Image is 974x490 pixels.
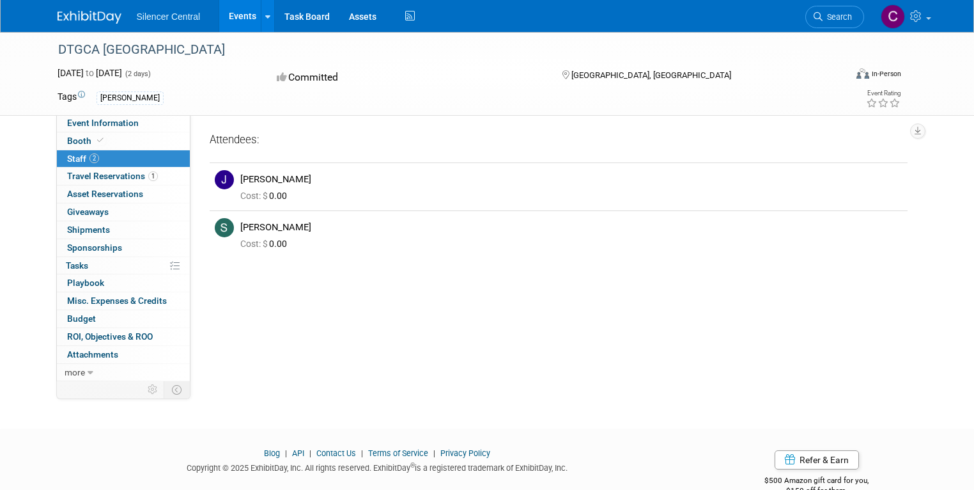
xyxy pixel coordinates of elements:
[240,191,292,201] span: 0.00
[148,171,158,181] span: 1
[67,278,104,288] span: Playbook
[273,67,541,89] div: Committed
[264,448,280,458] a: Blog
[210,132,908,149] div: Attendees:
[57,346,190,363] a: Attachments
[430,448,438,458] span: |
[142,381,164,398] td: Personalize Event Tab Strip
[67,349,118,360] span: Attachments
[67,296,167,306] span: Misc. Expenses & Credits
[358,448,366,458] span: |
[57,168,190,185] a: Travel Reservations1
[57,132,190,150] a: Booth
[57,115,190,132] a: Event Information
[240,239,269,249] span: Cost: $
[89,154,99,163] span: 2
[440,448,490,458] a: Privacy Policy
[805,6,864,28] a: Search
[58,11,121,24] img: ExhibitDay
[66,260,88,271] span: Tasks
[97,137,104,144] i: Booth reservation complete
[67,154,99,164] span: Staff
[67,242,122,253] span: Sponsorships
[368,448,428,458] a: Terms of Service
[777,67,901,86] div: Event Format
[67,331,153,342] span: ROI, Objectives & ROO
[58,90,85,105] td: Tags
[67,207,109,217] span: Giveaways
[240,173,902,186] div: [PERSON_NAME]
[215,170,234,189] img: J.jpg
[67,189,143,199] span: Asset Reservations
[775,450,859,470] a: Refer & Earn
[823,12,852,22] span: Search
[316,448,356,458] a: Contact Us
[57,328,190,345] a: ROI, Objectives & ROO
[124,70,151,78] span: (2 days)
[282,448,290,458] span: |
[97,91,164,105] div: [PERSON_NAME]
[410,462,415,469] sup: ®
[856,68,869,79] img: Format-Inperson.png
[65,367,85,377] span: more
[871,69,901,79] div: In-Person
[58,459,697,474] div: Copyright © 2025 ExhibitDay, Inc. All rights reserved. ExhibitDay is a registered trademark of Ex...
[57,310,190,328] a: Budget
[57,364,190,381] a: more
[67,136,106,146] span: Booth
[57,274,190,292] a: Playbook
[866,90,901,97] div: Event Rating
[67,225,110,235] span: Shipments
[881,4,905,29] img: Carin Froehlich
[54,38,830,61] div: DTGCA [GEOGRAPHIC_DATA]
[67,313,96,324] span: Budget
[57,239,190,257] a: Sponsorships
[67,118,139,128] span: Event Information
[57,203,190,221] a: Giveaways
[306,448,314,458] span: |
[67,171,158,181] span: Travel Reservations
[57,257,190,274] a: Tasks
[240,221,902,233] div: [PERSON_NAME]
[58,68,122,78] span: [DATE] [DATE]
[84,68,96,78] span: to
[57,150,190,168] a: Staff2
[215,218,234,237] img: S.jpg
[57,292,190,310] a: Misc. Expenses & Credits
[137,12,201,22] span: Silencer Central
[571,70,731,80] span: [GEOGRAPHIC_DATA], [GEOGRAPHIC_DATA]
[164,381,190,398] td: Toggle Event Tabs
[292,448,304,458] a: API
[57,186,190,203] a: Asset Reservations
[57,221,190,239] a: Shipments
[240,239,292,249] span: 0.00
[240,191,269,201] span: Cost: $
